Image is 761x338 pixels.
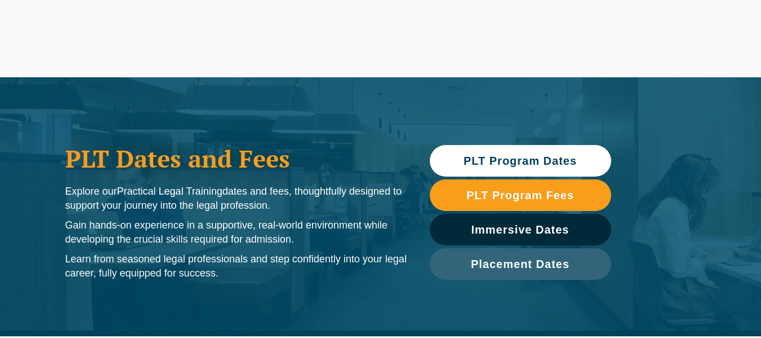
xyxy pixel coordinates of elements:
span: PLT Program Dates [464,155,577,166]
p: Learn from seasoned legal professionals and step confidently into your legal career, fully equipp... [65,252,407,280]
p: Explore our dates and fees, thoughtfully designed to support your journey into the legal profession. [65,185,407,213]
span: Practical Legal Training [117,186,222,197]
span: Immersive Dates [471,224,569,235]
p: Gain hands-on experience in a supportive, real-world environment while developing the crucial ski... [65,218,407,247]
a: PLT Program Fees [430,179,611,211]
span: Placement Dates [471,258,569,270]
span: PLT Program Fees [466,190,574,201]
a: PLT Program Dates [430,145,611,177]
a: Placement Dates [430,248,611,280]
a: Immersive Dates [430,214,611,245]
h1: PLT Dates and Fees [65,144,407,173]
